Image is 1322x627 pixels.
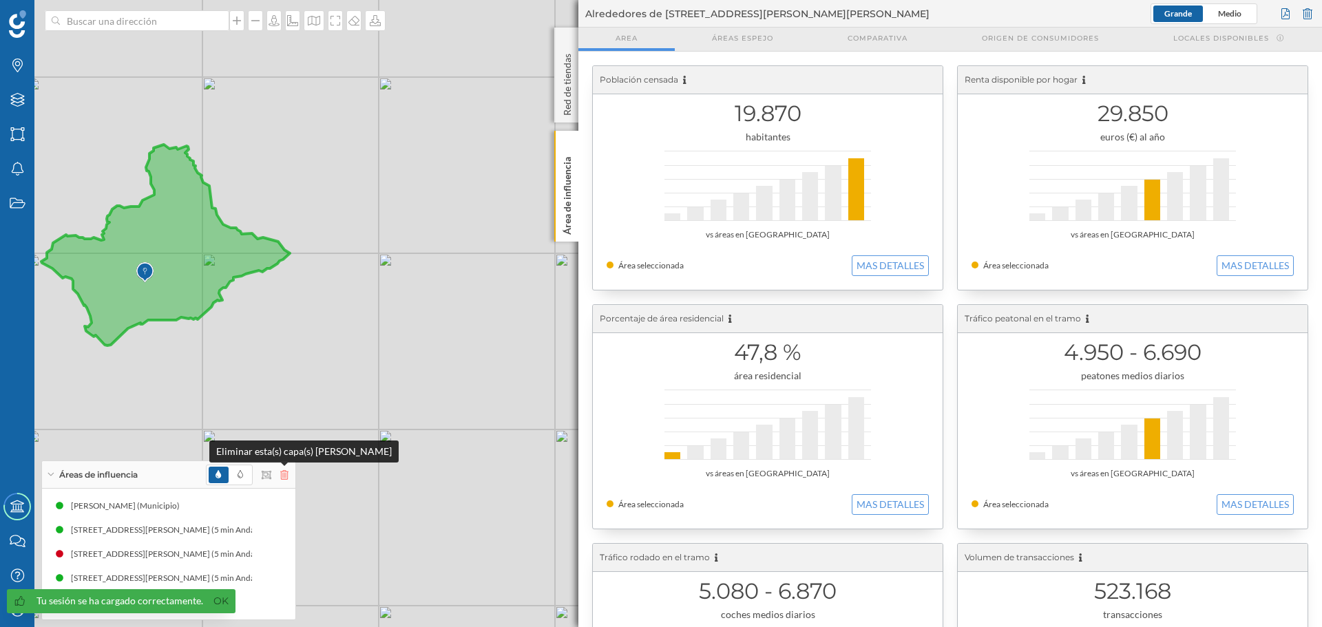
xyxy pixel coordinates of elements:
span: Áreas espejo [712,33,773,43]
h1: 47,8 % [607,339,929,365]
div: vs áreas en [GEOGRAPHIC_DATA] [607,228,929,242]
button: MAS DETALLES [852,255,929,276]
h1: 4.950 - 6.690 [972,339,1294,365]
h1: 523.168 [972,578,1294,604]
span: Comparativa [848,33,907,43]
h1: 29.850 [972,100,1294,127]
div: Volumen de transacciones [958,544,1308,572]
div: [STREET_ADDRESS][PERSON_NAME] (5 min Andando) [71,571,279,585]
div: [STREET_ADDRESS][PERSON_NAME] (5 min Andando) [71,523,279,537]
span: Alrededores de [STREET_ADDRESS][PERSON_NAME][PERSON_NAME] [585,7,930,21]
div: [STREET_ADDRESS][PERSON_NAME] (5 min Andando) [71,547,279,561]
span: Área seleccionada [983,260,1049,270]
p: Red de tiendas [560,48,574,116]
span: Área seleccionada [618,260,684,270]
a: Ok [210,593,232,609]
img: Geoblink Logo [9,10,26,38]
div: Porcentaje de área residencial [593,305,943,333]
button: MAS DETALLES [852,494,929,515]
button: MAS DETALLES [1217,494,1294,515]
div: vs áreas en [GEOGRAPHIC_DATA] [972,228,1294,242]
p: Área de influencia [560,151,574,235]
div: peatones medios diarios [972,369,1294,383]
img: Marker [136,259,154,286]
div: área residencial [607,369,929,383]
h1: 19.870 [607,100,929,127]
div: vs áreas en [GEOGRAPHIC_DATA] [972,467,1294,480]
span: Locales disponibles [1173,33,1269,43]
span: Áreas de influencia [59,469,138,481]
span: Soporte [28,10,76,22]
h1: 5.080 - 6.870 [607,578,929,604]
div: Tráfico peatonal en el tramo [958,305,1308,333]
div: Tu sesión se ha cargado correctamente. [36,594,203,608]
button: MAS DETALLES [1217,255,1294,276]
span: Medio [1218,8,1241,19]
div: coches medios diarios [607,608,929,621]
div: habitantes [607,130,929,144]
span: Área seleccionada [618,499,684,509]
div: [PERSON_NAME] (Municipio) [71,499,187,513]
div: Población censada [593,66,943,94]
div: vs áreas en [GEOGRAPHIC_DATA] [607,467,929,480]
span: Área seleccionada [983,499,1049,509]
div: Renta disponible por hogar [958,66,1308,94]
div: Tráfico rodado en el tramo [593,544,943,572]
div: transacciones [972,608,1294,621]
span: Grande [1164,8,1192,19]
span: Area [616,33,638,43]
div: euros (€) al año [972,130,1294,144]
span: Origen de consumidores [982,33,1099,43]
